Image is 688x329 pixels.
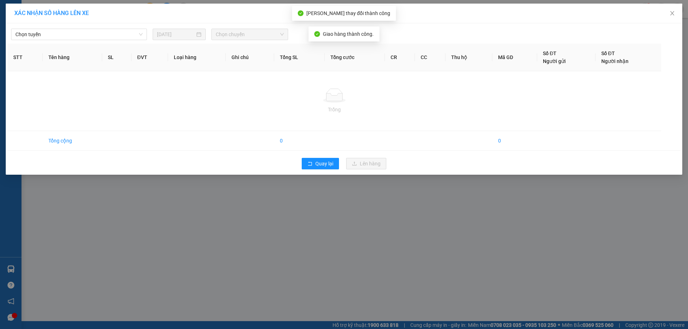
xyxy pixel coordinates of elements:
[3,25,4,62] img: logo
[15,29,143,40] span: Chọn tuyến
[662,4,682,24] button: Close
[102,44,131,71] th: SL
[132,44,168,71] th: ĐVT
[302,158,339,169] button: rollbackQuay lại
[14,10,89,16] span: XÁC NHẬN SỐ HÀNG LÊN XE
[315,160,333,168] span: Quay lại
[157,30,195,38] input: 15/08/2025
[67,48,122,55] span: 31NQT1508250264
[314,31,320,37] span: check-circle
[307,161,312,167] span: rollback
[13,106,655,113] div: Trống
[492,44,537,71] th: Mã GD
[415,44,445,71] th: CC
[543,58,566,64] span: Người gửi
[8,44,43,71] th: STT
[298,10,304,16] span: check-circle
[492,131,537,151] td: 0
[346,158,386,169] button: uploadLên hàng
[226,44,274,71] th: Ghi chú
[445,44,492,71] th: Thu hộ
[385,44,415,71] th: CR
[601,58,629,64] span: Người nhận
[216,29,284,40] span: Chọn chuyến
[306,10,390,16] span: [PERSON_NAME] thay đổi thành công
[5,31,67,56] span: Chuyển phát nhanh: [GEOGRAPHIC_DATA] - [GEOGRAPHIC_DATA]
[43,131,102,151] td: Tổng cộng
[325,44,385,71] th: Tổng cước
[6,6,64,29] strong: CÔNG TY TNHH DỊCH VỤ DU LỊCH THỜI ĐẠI
[543,50,556,56] span: Số ĐT
[43,44,102,71] th: Tên hàng
[323,31,374,37] span: Giao hàng thành công.
[168,44,226,71] th: Loại hàng
[274,44,325,71] th: Tổng SL
[669,10,675,16] span: close
[274,131,325,151] td: 0
[601,50,615,56] span: Số ĐT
